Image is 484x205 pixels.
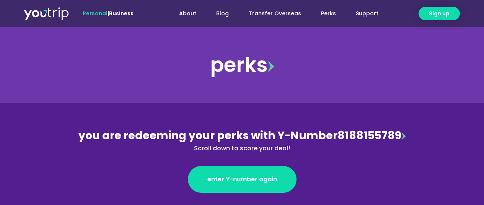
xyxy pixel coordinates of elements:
[109,10,134,17] a: Business
[207,175,277,184] span: enter Y-number again
[78,128,337,143] span: you are redeeming your perks with Y-Number
[76,128,408,153] div: 8188155789
[76,144,408,153] div: Scroll down to score your deal!
[239,7,311,21] a: Transfer Overseas
[154,7,388,21] nav: Menu
[188,166,297,193] a: enter Y-number again
[419,7,460,20] a: Sign up
[429,10,450,18] span: Sign up
[83,10,108,17] span: Personal
[83,10,134,17] span: |
[346,7,388,21] a: Support
[206,7,239,21] a: Blog
[311,7,346,21] a: Perks
[169,7,206,21] a: About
